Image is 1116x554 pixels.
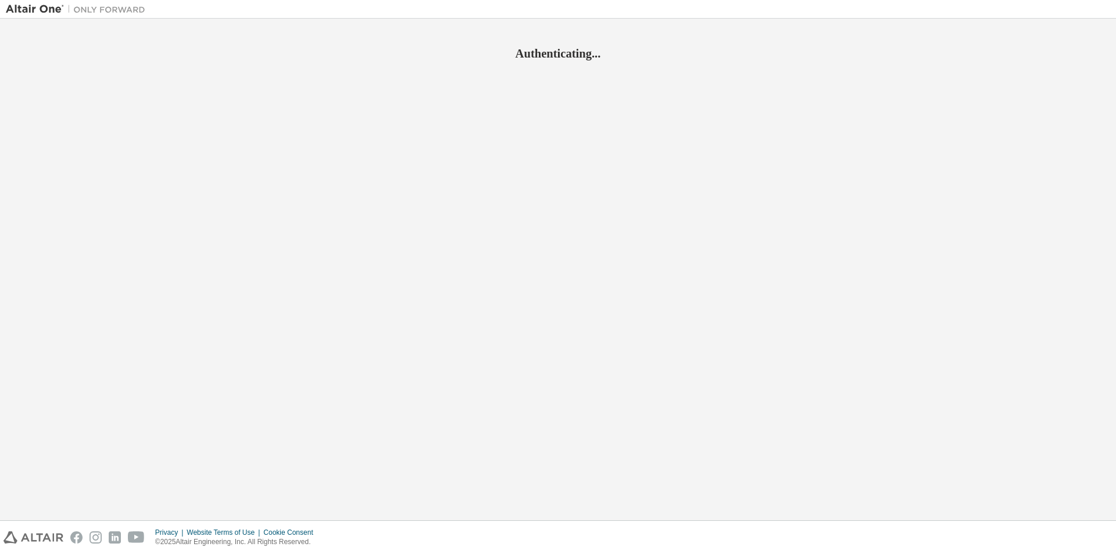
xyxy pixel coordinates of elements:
[70,531,83,544] img: facebook.svg
[155,537,320,547] p: © 2025 Altair Engineering, Inc. All Rights Reserved.
[3,531,63,544] img: altair_logo.svg
[90,531,102,544] img: instagram.svg
[155,528,187,537] div: Privacy
[128,531,145,544] img: youtube.svg
[6,3,151,15] img: Altair One
[263,528,320,537] div: Cookie Consent
[6,46,1110,61] h2: Authenticating...
[109,531,121,544] img: linkedin.svg
[187,528,263,537] div: Website Terms of Use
